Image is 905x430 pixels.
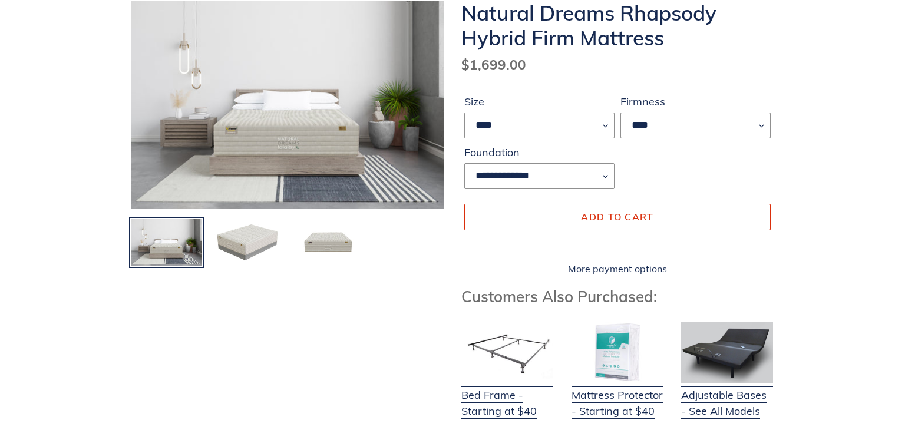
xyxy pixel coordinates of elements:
h3: Customers Also Purchased: [461,287,774,306]
a: Adjustable Bases - See All Models [681,372,773,419]
img: Mattress Protector [572,322,663,383]
img: Load image into Gallery viewer, Natural-dreams-rhapsody-firm-natural-talalay-latex-hybrid-mattress [292,218,364,267]
img: Bed Frame [461,322,553,383]
label: Size [464,94,615,110]
img: Load image into Gallery viewer, Natural-dreams-rhapsody-firm-natural-talalay-latex-hybrid [130,218,203,267]
a: More payment options [464,262,771,276]
a: Bed Frame - Starting at $40 [461,372,553,419]
img: Adjustable Base [681,322,773,383]
label: Firmness [620,94,771,110]
span: Add to cart [581,211,653,223]
img: Load image into Gallery viewer, Natural-dreams-rhapsody-firm-natural-talalay-latex-hybrid-mattres... [211,218,283,267]
span: $1,699.00 [461,56,526,73]
label: Foundation [464,144,615,160]
h1: Natural Dreams Rhapsody Hybrid Firm Mattress [461,1,774,50]
button: Add to cart [464,204,771,230]
a: Mattress Protector - Starting at $40 [572,372,663,419]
